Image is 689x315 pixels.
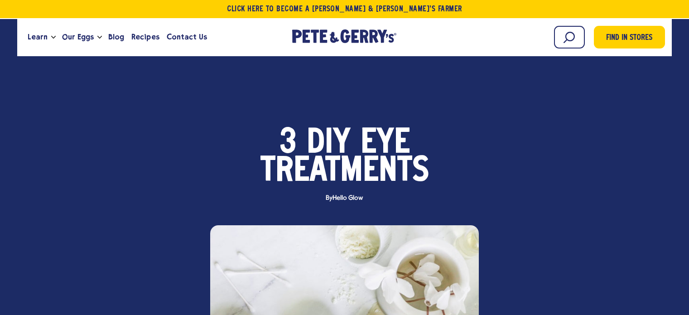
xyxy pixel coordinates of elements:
[105,25,128,49] a: Blog
[97,36,102,39] button: Open the dropdown menu for Our Eggs
[167,31,207,43] span: Contact Us
[128,25,163,49] a: Recipes
[307,130,351,158] span: DIY
[606,32,652,44] span: Find in Stores
[108,31,124,43] span: Blog
[594,26,665,48] a: Find in Stores
[131,31,159,43] span: Recipes
[279,130,297,158] span: 3
[62,31,94,43] span: Our Eggs
[260,158,429,186] span: Treatments
[332,194,363,202] span: Hello Glow
[58,25,97,49] a: Our Eggs
[28,31,48,43] span: Learn
[361,130,410,158] span: Eye
[163,25,211,49] a: Contact Us
[24,25,51,49] a: Learn
[554,26,585,48] input: Search
[51,36,56,39] button: Open the dropdown menu for Learn
[321,195,368,202] span: By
